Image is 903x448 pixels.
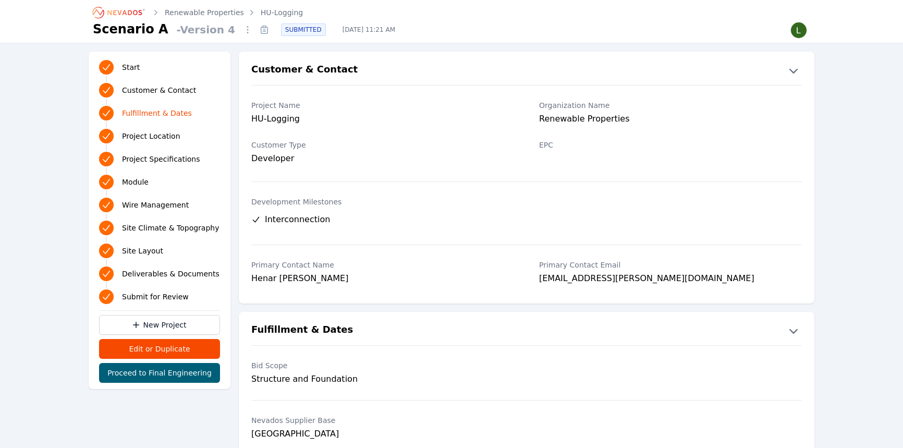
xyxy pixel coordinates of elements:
[122,200,189,210] span: Wire Management
[99,339,220,359] button: Edit or Duplicate
[251,197,802,207] label: Development Milestones
[251,272,514,287] div: Henar [PERSON_NAME]
[93,4,303,21] nav: Breadcrumb
[334,26,404,34] span: [DATE] 11:21 AM
[251,260,514,270] label: Primary Contact Name
[93,21,168,38] h1: Scenario A
[251,113,514,127] div: HU-Logging
[239,322,814,339] button: Fulfillment & Dates
[99,363,220,383] button: Proceed to Final Engineering
[251,415,514,426] label: Nevados Supplier Base
[281,23,326,36] div: SUBMITTED
[122,85,196,95] span: Customer & Contact
[261,7,303,18] a: HU-Logging
[251,152,514,165] div: Developer
[239,62,814,79] button: Customer & Contact
[539,100,802,111] label: Organization Name
[99,58,220,306] nav: Progress
[251,360,514,371] label: Bid Scope
[251,322,353,339] h2: Fulfillment & Dates
[165,7,244,18] a: Renewable Properties
[790,22,807,39] img: Lamar Washington
[122,154,200,164] span: Project Specifications
[265,213,330,226] span: Interconnection
[251,140,514,150] label: Customer Type
[122,62,140,72] span: Start
[251,100,514,111] label: Project Name
[251,373,514,385] div: Structure and Foundation
[251,62,358,79] h2: Customer & Contact
[99,315,220,335] a: New Project
[122,246,163,256] span: Site Layout
[122,292,189,302] span: Submit for Review
[122,223,219,233] span: Site Climate & Topography
[539,260,802,270] label: Primary Contact Email
[173,22,239,37] span: - Version 4
[122,131,180,141] span: Project Location
[122,108,192,118] span: Fulfillment & Dates
[539,140,802,150] label: EPC
[251,428,514,440] div: [GEOGRAPHIC_DATA]
[122,177,149,187] span: Module
[539,272,802,287] div: [EMAIL_ADDRESS][PERSON_NAME][DOMAIN_NAME]
[539,113,802,127] div: Renewable Properties
[122,269,219,279] span: Deliverables & Documents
